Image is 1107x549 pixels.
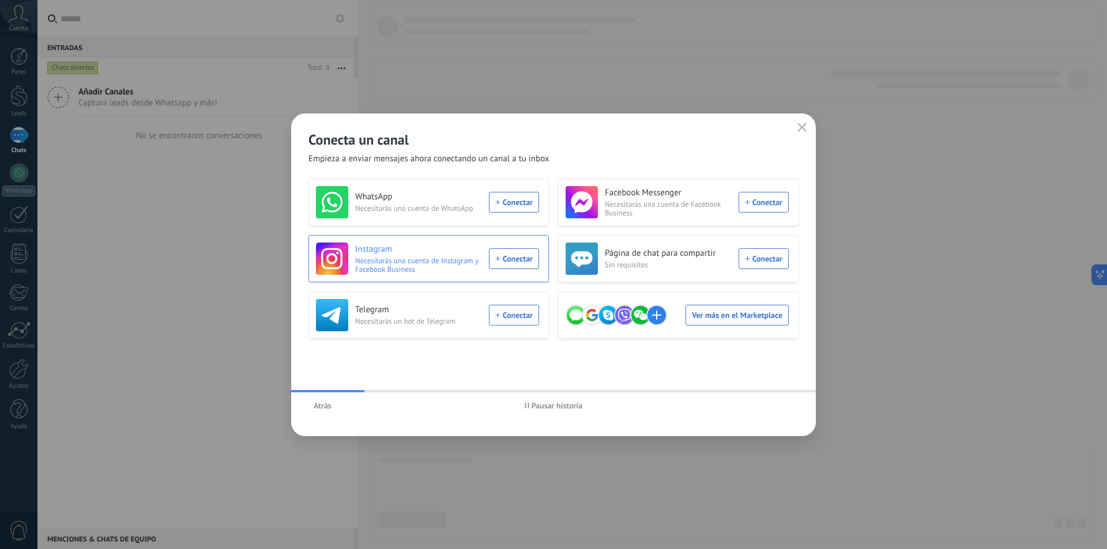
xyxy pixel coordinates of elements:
span: Atrás [314,402,332,410]
h2: Conecta un canal [308,131,799,149]
button: Atrás [308,397,337,414]
span: Necesitarás una cuenta de WhatsApp [355,204,482,213]
span: Sin requisitos [605,260,732,269]
button: Pausar historia [519,397,588,414]
h3: WhatsApp [355,191,482,203]
span: Necesitarás un bot de Telegram [355,317,482,325]
h3: Instagram [355,244,482,255]
span: Necesitarás una cuenta de Instagram y Facebook Business [355,256,482,274]
h3: Facebook Messenger [605,187,732,199]
h3: Telegram [355,304,482,316]
span: Necesitarás una cuenta de Facebook Business [605,200,732,217]
span: Empieza a enviar mensajes ahora conectando un canal a tu inbox [308,153,549,165]
h3: Página de chat para compartir [605,248,732,259]
span: Pausar historia [532,402,583,410]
